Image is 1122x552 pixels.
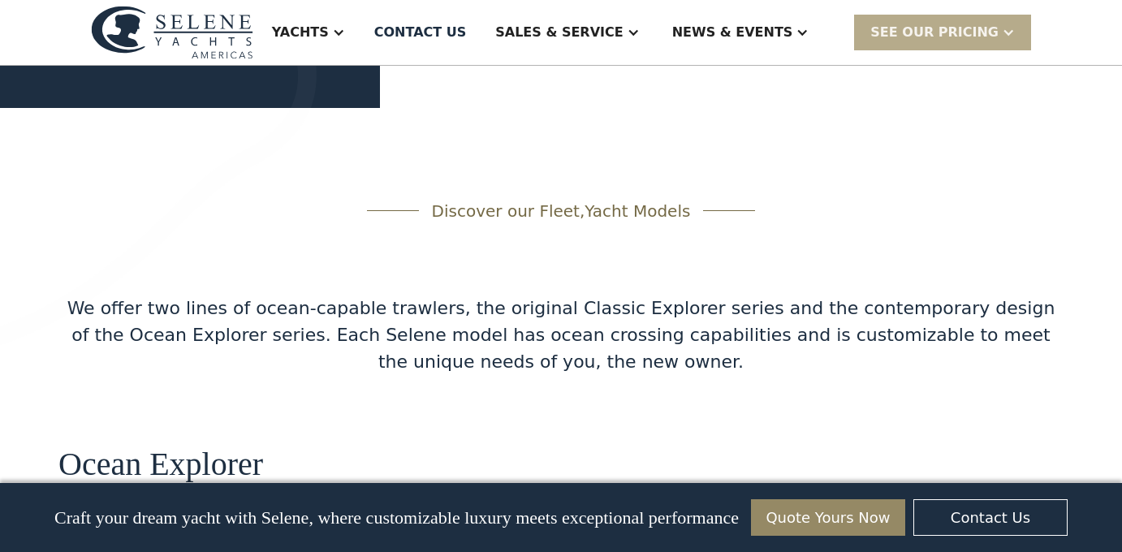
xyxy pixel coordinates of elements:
[91,6,253,58] img: logo
[495,23,623,42] div: Sales & Service
[58,446,263,482] h2: Ocean Explorer
[432,199,691,223] div: Discover our Fleet,
[870,23,999,42] div: SEE Our Pricing
[54,507,739,528] p: Craft your dream yacht with Selene, where customizable luxury meets exceptional performance
[374,23,467,42] div: Contact US
[751,499,905,536] a: Quote Yours Now
[672,23,793,42] div: News & EVENTS
[585,201,690,221] span: Yacht Models
[854,15,1031,50] div: SEE Our Pricing
[58,295,1064,375] div: We offer two lines of ocean-capable trawlers, the original Classic Explorer series and the contem...
[272,23,329,42] div: Yachts
[913,499,1068,536] a: Contact Us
